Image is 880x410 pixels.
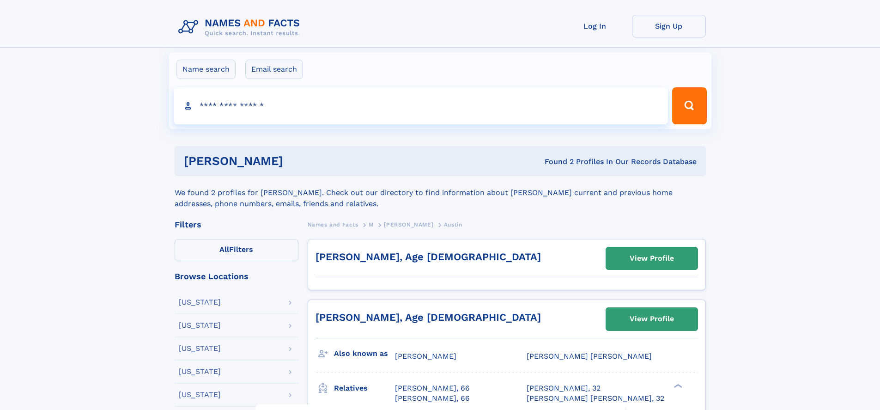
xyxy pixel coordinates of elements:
span: [PERSON_NAME] [395,352,456,361]
a: View Profile [606,308,698,330]
a: M [369,219,374,230]
div: View Profile [630,308,674,330]
button: Search Button [672,87,706,124]
a: Sign Up [632,15,706,37]
div: Filters [175,220,298,229]
div: [US_STATE] [179,299,221,306]
img: Logo Names and Facts [175,15,308,40]
div: We found 2 profiles for [PERSON_NAME]. Check out our directory to find information about [PERSON_... [175,176,706,209]
a: [PERSON_NAME], 66 [395,393,470,404]
a: Log In [558,15,632,37]
a: [PERSON_NAME] [PERSON_NAME], 32 [527,393,664,404]
span: [PERSON_NAME] [PERSON_NAME] [527,352,652,361]
a: [PERSON_NAME], 32 [527,383,601,393]
div: [US_STATE] [179,368,221,375]
a: [PERSON_NAME], Age [DEMOGRAPHIC_DATA] [316,312,541,323]
a: [PERSON_NAME], 66 [395,383,470,393]
span: Austin [444,221,462,228]
div: [US_STATE] [179,322,221,329]
div: Browse Locations [175,272,298,281]
h3: Relatives [334,380,395,396]
span: All [219,245,229,254]
div: Found 2 Profiles In Our Records Database [414,157,697,167]
a: [PERSON_NAME] [384,219,433,230]
label: Email search [245,60,303,79]
div: ❯ [672,383,683,389]
div: [US_STATE] [179,345,221,352]
a: Names and Facts [308,219,358,230]
a: [PERSON_NAME], Age [DEMOGRAPHIC_DATA] [316,251,541,263]
h3: Also known as [334,346,395,361]
h1: [PERSON_NAME] [184,155,414,167]
div: [US_STATE] [179,391,221,398]
label: Name search [176,60,236,79]
a: View Profile [606,247,698,269]
span: M [369,221,374,228]
div: View Profile [630,248,674,269]
label: Filters [175,239,298,261]
span: [PERSON_NAME] [384,221,433,228]
input: search input [174,87,668,124]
